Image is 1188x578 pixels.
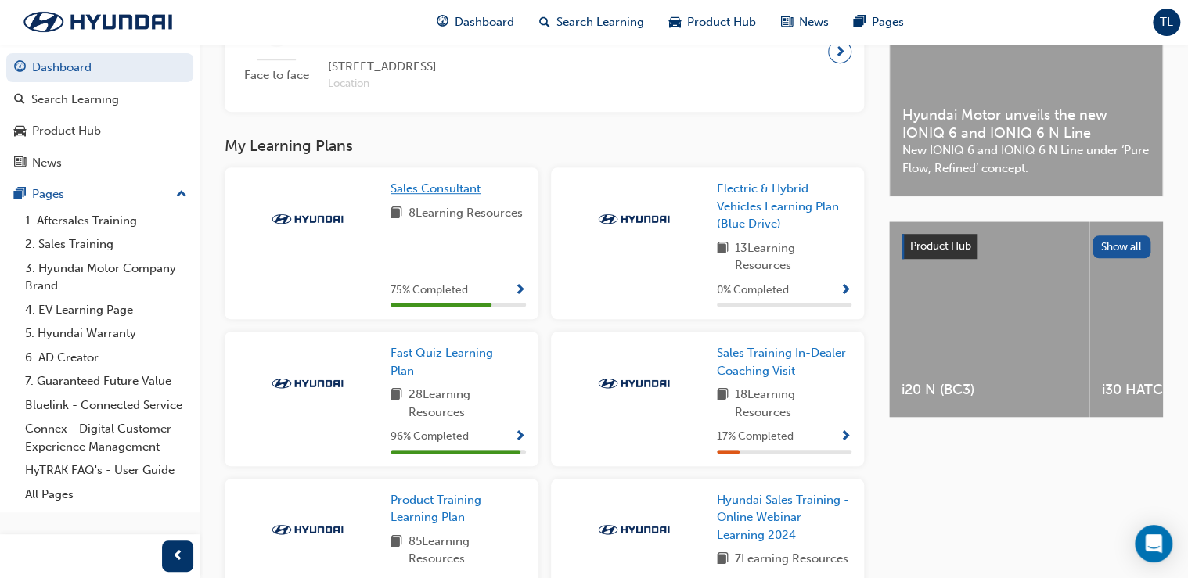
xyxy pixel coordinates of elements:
[781,13,793,32] span: news-icon
[19,393,193,418] a: Bluelink - Connected Service
[717,428,794,446] span: 17 % Completed
[1093,235,1151,258] button: Show all
[840,284,851,298] span: Show Progress
[391,346,493,378] span: Fast Quiz Learning Plan
[6,50,193,180] button: DashboardSearch LearningProduct HubNews
[669,13,681,32] span: car-icon
[14,156,26,171] span: news-icon
[424,6,527,38] a: guage-iconDashboard
[717,282,789,300] span: 0 % Completed
[225,137,864,155] h3: My Learning Plans
[19,257,193,298] a: 3. Hyundai Motor Company Brand
[717,550,729,569] span: book-icon
[391,282,468,300] span: 75 % Completed
[8,5,188,38] img: Trak
[717,239,729,275] span: book-icon
[657,6,769,38] a: car-iconProduct Hub
[172,547,184,566] span: prev-icon
[6,180,193,209] button: Pages
[31,91,119,109] div: Search Learning
[19,483,193,507] a: All Pages
[514,427,526,447] button: Show Progress
[902,381,1076,399] span: i20 N (BC3)
[854,13,866,32] span: pages-icon
[237,4,851,99] a: Face to faceAll-new PALISADE (LX3) Hybrid - Sales TrainingStart Date:[DATE] 9:30am - 3:30pm[STREE...
[735,386,852,421] span: 18 Learning Resources
[14,124,26,138] span: car-icon
[265,522,351,537] img: Trak
[527,6,657,38] a: search-iconSearch Learning
[6,85,193,114] a: Search Learning
[717,491,852,544] a: Hyundai Sales Training - Online Webinar Learning 2024
[514,281,526,300] button: Show Progress
[769,6,841,38] a: news-iconNews
[409,533,526,568] span: 85 Learning Resources
[799,13,829,31] span: News
[841,6,916,38] a: pages-iconPages
[717,346,846,378] span: Sales Training In-Dealer Coaching Visit
[391,344,526,379] a: Fast Quiz Learning Plan
[391,180,487,198] a: Sales Consultant
[840,427,851,447] button: Show Progress
[391,181,481,196] span: Sales Consultant
[539,13,550,32] span: search-icon
[391,533,402,568] span: book-icon
[6,117,193,145] a: Product Hub
[19,417,193,458] a: Connex - Digital Customer Experience Management
[872,13,904,31] span: Pages
[14,93,25,107] span: search-icon
[687,13,756,31] span: Product Hub
[735,239,852,275] span: 13 Learning Resources
[902,142,1150,177] span: New IONIQ 6 and IONIQ 6 N Line under ‘Pure Flow, Refined’ concept.
[409,386,526,421] span: 28 Learning Resources
[1153,9,1180,36] button: TL
[19,458,193,483] a: HyTRAK FAQ's - User Guide
[391,493,481,525] span: Product Training Learning Plan
[1135,525,1172,562] div: Open Intercom Messenger
[328,75,583,93] span: Location
[717,386,729,421] span: book-icon
[1160,13,1173,31] span: TL
[391,204,402,224] span: book-icon
[14,188,26,202] span: pages-icon
[717,344,852,379] a: Sales Training In-Dealer Coaching Visit
[19,298,193,322] a: 4. EV Learning Page
[556,13,644,31] span: Search Learning
[19,346,193,370] a: 6. AD Creator
[265,375,351,391] img: Trak
[834,41,846,63] span: next-icon
[19,321,193,346] a: 5. Hyundai Warranty
[391,491,526,526] a: Product Training Learning Plan
[717,181,839,231] span: Electric & Hybrid Vehicles Learning Plan (Blue Drive)
[19,209,193,233] a: 1. Aftersales Training
[455,13,514,31] span: Dashboard
[328,58,583,76] span: [STREET_ADDRESS]
[591,522,677,537] img: Trak
[265,211,351,227] img: Trak
[437,13,448,32] span: guage-icon
[514,430,526,444] span: Show Progress
[840,281,851,300] button: Show Progress
[840,430,851,444] span: Show Progress
[32,185,64,203] div: Pages
[19,369,193,393] a: 7. Guaranteed Future Value
[902,234,1150,259] a: Product HubShow all
[14,61,26,75] span: guage-icon
[889,221,1089,417] a: i20 N (BC3)
[32,122,101,140] div: Product Hub
[735,550,848,569] span: 7 Learning Resources
[591,375,677,391] img: Trak
[237,66,315,84] span: Face to face
[391,386,402,421] span: book-icon
[910,239,971,253] span: Product Hub
[514,284,526,298] span: Show Progress
[391,428,469,446] span: 96 % Completed
[19,232,193,257] a: 2. Sales Training
[176,185,187,205] span: up-icon
[32,154,62,172] div: News
[717,180,852,233] a: Electric & Hybrid Vehicles Learning Plan (Blue Drive)
[409,204,523,224] span: 8 Learning Resources
[902,106,1150,142] span: Hyundai Motor unveils the new IONIQ 6 and IONIQ 6 N Line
